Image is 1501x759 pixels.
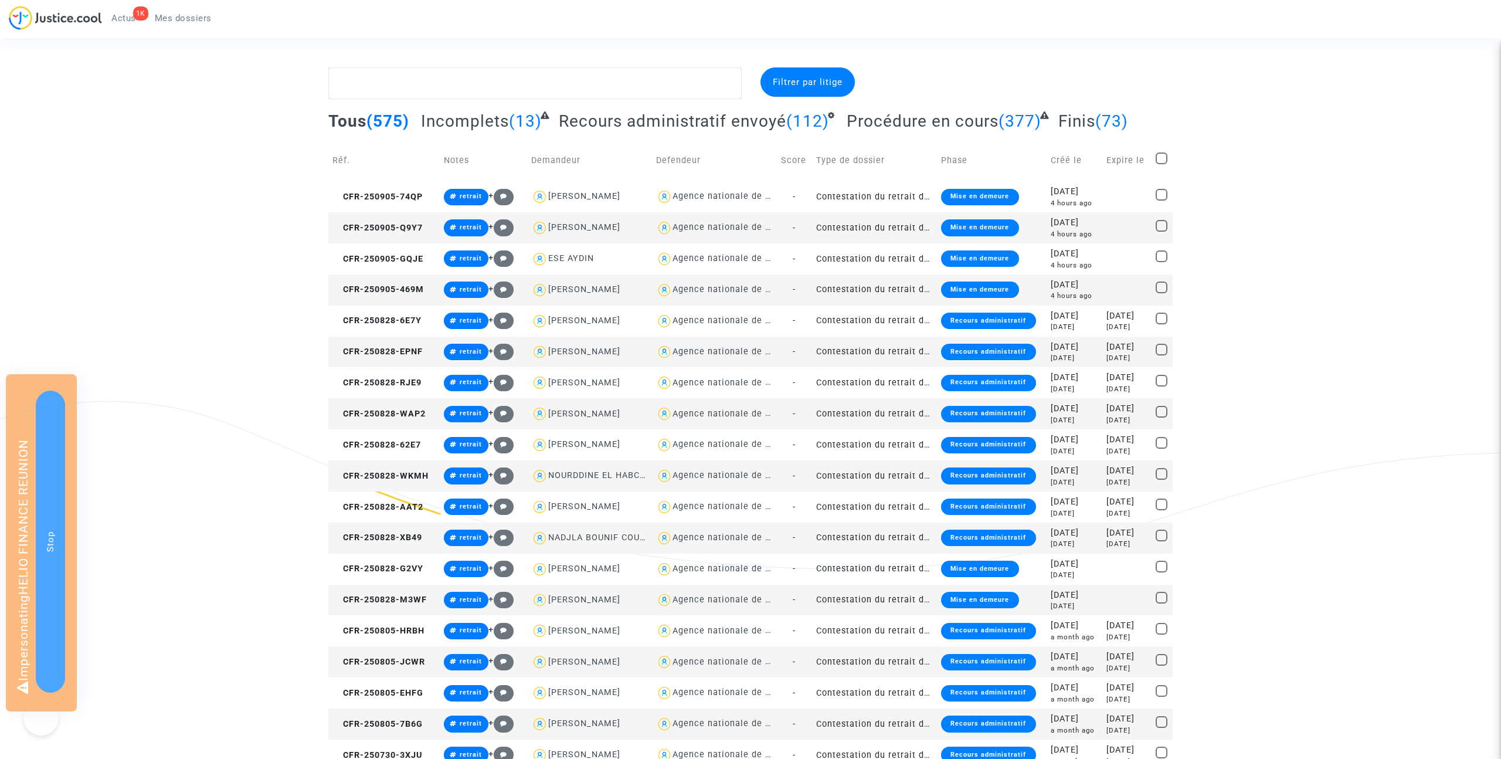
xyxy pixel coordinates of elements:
img: icon-user.svg [531,685,548,702]
td: Contestation du retrait de [PERSON_NAME] par l'ANAH (mandataire) [812,677,937,709]
div: [DATE] [1106,384,1147,394]
td: Contestation du retrait de [PERSON_NAME] par l'ANAH (mandataire) [812,429,937,460]
td: Expire le [1102,140,1152,181]
span: retrait [460,626,482,634]
span: Tous [328,111,366,131]
span: retrait [460,689,482,696]
span: - [793,688,796,698]
span: - [793,626,796,636]
img: icon-user.svg [531,344,548,361]
div: [DATE] [1051,384,1098,394]
div: a month ago [1051,694,1098,704]
div: Agence nationale de l'habitat [673,316,802,326]
div: [PERSON_NAME] [548,439,620,449]
span: CFR-250905-469M [332,284,424,294]
div: [DATE] [1106,402,1147,415]
span: + [488,749,514,759]
span: + [488,346,514,356]
div: [DATE] [1051,185,1098,198]
td: Réf. [328,140,440,181]
div: Recours administratif [941,344,1035,360]
div: [DATE] [1106,341,1147,354]
span: CFR-250828-WAP2 [332,409,426,419]
iframe: Help Scout Beacon - Open [23,700,59,736]
td: Contestation du retrait de [PERSON_NAME] par l'ANAH (mandataire) [812,709,937,740]
div: [PERSON_NAME] [548,687,620,697]
span: - [793,502,796,512]
img: icon-user.svg [656,219,673,236]
div: [DATE] [1051,433,1098,446]
img: icon-user.svg [531,282,548,299]
span: retrait [460,565,482,572]
td: Contestation du retrait de [PERSON_NAME] par l'ANAH (mandataire) [812,585,937,616]
span: + [488,625,514,635]
div: [DATE] [1051,415,1098,425]
div: 4 hours ago [1051,260,1098,270]
div: [DATE] [1106,371,1147,384]
div: [PERSON_NAME] [548,378,620,388]
button: Stop [36,391,65,693]
div: Recours administratif [941,623,1035,639]
td: Notes [440,140,527,181]
div: [DATE] [1106,682,1147,694]
div: Agence nationale de l'habitat [673,595,802,605]
div: [DATE] [1106,619,1147,632]
span: - [793,192,796,202]
div: [DATE] [1106,446,1147,456]
span: CFR-250828-RJE9 [332,378,422,388]
img: icon-user.svg [656,592,673,609]
div: ESE AYDIN [548,253,594,263]
span: CFR-250828-G2VY [332,564,423,574]
span: retrait [460,255,482,262]
div: [DATE] [1051,682,1098,694]
span: (575) [366,111,409,131]
td: Score [777,140,813,181]
td: Demandeur [527,140,652,181]
span: - [793,595,796,605]
span: retrait [460,658,482,665]
div: [PERSON_NAME] [548,409,620,419]
img: icon-user.svg [531,436,548,453]
img: icon-user.svg [531,499,548,516]
span: + [488,501,514,511]
div: [DATE] [1051,527,1098,540]
img: icon-user.svg [531,716,548,733]
div: Agence nationale de l'habitat [673,253,802,263]
div: Mise en demeure [941,219,1018,236]
div: [DATE] [1051,465,1098,477]
div: [DATE] [1051,216,1098,229]
td: Contestation du retrait de [PERSON_NAME] par l'ANAH (mandataire) [812,492,937,523]
div: [DATE] [1106,650,1147,663]
img: icon-user.svg [656,436,673,453]
div: [DATE] [1051,619,1098,632]
td: Contestation du retrait de [PERSON_NAME] par l'ANAH (mandataire) [812,367,937,398]
span: retrait [460,348,482,355]
div: Recours administratif [941,530,1035,546]
img: icon-user.svg [531,313,548,330]
span: + [488,191,514,201]
div: Agence nationale de l'habitat [673,284,802,294]
td: Defendeur [652,140,777,181]
span: + [488,656,514,666]
div: [DATE] [1051,446,1098,456]
div: Agence nationale de l'habitat [673,470,802,480]
div: [DATE] [1051,713,1098,726]
span: + [488,532,514,542]
div: Agence nationale de l'habitat [673,719,802,728]
span: (13) [509,111,542,131]
div: [DATE] [1051,248,1098,260]
span: CFR-250828-AAT2 [332,502,423,512]
div: 4 hours ago [1051,291,1098,301]
td: Contestation du retrait de [PERSON_NAME] par l'ANAH (mandataire) [812,337,937,368]
span: CFR-250828-WKMH [332,471,429,481]
img: icon-user.svg [656,374,673,391]
span: CFR-250805-JCWR [332,657,425,667]
span: + [488,253,514,263]
img: icon-user.svg [656,344,673,361]
div: [DATE] [1106,415,1147,425]
div: [DATE] [1051,279,1098,292]
div: [DATE] [1051,650,1098,663]
span: retrait [460,534,482,541]
span: Mes dossiers [155,13,212,23]
div: [PERSON_NAME] [548,502,620,511]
